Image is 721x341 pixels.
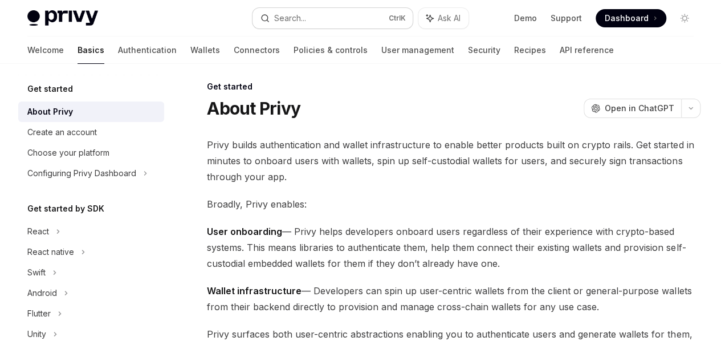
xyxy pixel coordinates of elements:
[207,81,700,92] div: Get started
[207,283,700,315] span: — Developers can spin up user-centric wallets from the client or general-purpose wallets from the...
[514,36,546,64] a: Recipes
[468,36,500,64] a: Security
[78,36,104,64] a: Basics
[207,196,700,212] span: Broadly, Privy enables:
[274,11,306,25] div: Search...
[514,13,537,24] a: Demo
[118,36,177,64] a: Authentication
[27,10,98,26] img: light logo
[27,202,104,216] h5: Get started by SDK
[207,224,700,271] span: — Privy helps developers onboard users regardless of their experience with crypto-based systems. ...
[27,105,73,119] div: About Privy
[27,36,64,64] a: Welcome
[381,36,454,64] a: User management
[27,225,49,238] div: React
[418,8,469,29] button: Ask AI
[18,122,164,143] a: Create an account
[27,146,109,160] div: Choose your platform
[18,102,164,122] a: About Privy
[27,245,74,259] div: React native
[551,13,582,24] a: Support
[605,103,674,114] span: Open in ChatGPT
[560,36,614,64] a: API reference
[27,266,46,279] div: Swift
[294,36,368,64] a: Policies & controls
[584,99,681,118] button: Open in ChatGPT
[27,82,73,96] h5: Get started
[207,285,302,297] strong: Wallet infrastructure
[389,14,406,23] span: Ctrl K
[675,9,694,27] button: Toggle dark mode
[27,125,97,139] div: Create an account
[438,13,461,24] span: Ask AI
[190,36,220,64] a: Wallets
[207,137,700,185] span: Privy builds authentication and wallet infrastructure to enable better products built on crypto r...
[27,167,136,180] div: Configuring Privy Dashboard
[252,8,413,29] button: Search...CtrlK
[27,327,46,341] div: Unity
[605,13,649,24] span: Dashboard
[18,143,164,163] a: Choose your platform
[27,286,57,300] div: Android
[596,9,666,27] a: Dashboard
[207,98,300,119] h1: About Privy
[234,36,280,64] a: Connectors
[27,307,51,320] div: Flutter
[207,226,282,237] strong: User onboarding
